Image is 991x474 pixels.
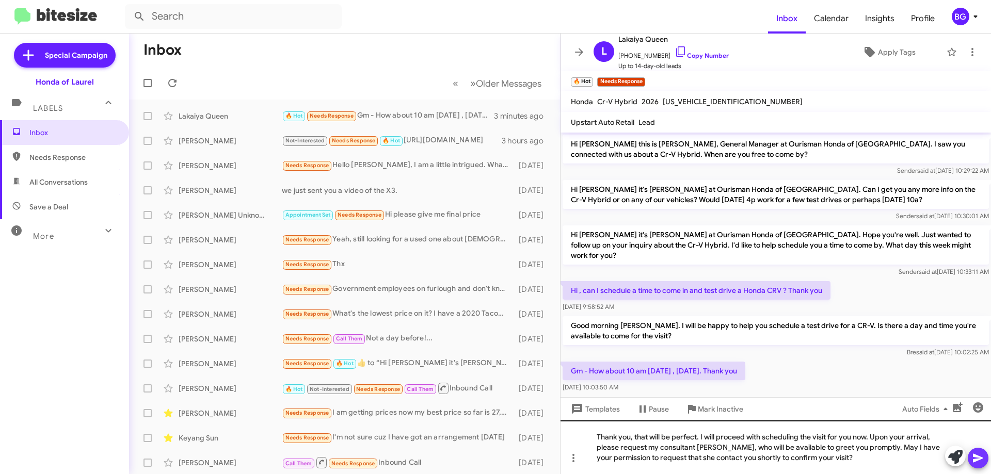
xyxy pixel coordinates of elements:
[916,212,934,220] span: said at
[310,112,354,119] span: Needs Response
[514,383,552,394] div: [DATE]
[453,77,458,90] span: «
[29,127,117,138] span: Inbox
[677,400,752,418] button: Mark Inactive
[514,309,552,319] div: [DATE]
[618,33,729,45] span: Lakaiya Queen
[179,358,282,369] div: [PERSON_NAME]
[179,309,282,319] div: [PERSON_NAME]
[356,386,400,393] span: Needs Response
[563,281,830,300] p: Hi , can I schedule a time to come in and test drive a Honda CRV ? Thank you
[563,135,989,164] p: Hi [PERSON_NAME] this is [PERSON_NAME], General Manager at Ourisman Honda of [GEOGRAPHIC_DATA]. I...
[179,433,282,443] div: Keyang Sun
[663,97,803,106] span: [US_VEHICLE_IDENTIFICATION_NUMBER]
[282,432,514,444] div: I'm not sure cuz I have got an arrangement [DATE]
[902,400,952,418] span: Auto Fields
[29,177,88,187] span: All Conversations
[282,283,514,295] div: Government employees on furlough and don't know what offers you have in place
[836,43,941,61] button: Apply Tags
[282,333,514,345] div: Not a day before!...
[179,259,282,270] div: [PERSON_NAME]
[896,212,989,220] span: Sender [DATE] 10:30:01 AM
[447,73,548,94] nav: Page navigation example
[514,160,552,171] div: [DATE]
[464,73,548,94] button: Next
[179,210,282,220] div: [PERSON_NAME] Unknown
[563,362,745,380] p: Gm - How about 10 am [DATE] , [DATE]. Thank you
[698,400,743,418] span: Mark Inactive
[285,112,303,119] span: 🔥 Hot
[282,110,494,122] div: Gm - How about 10 am [DATE] , [DATE]. Thank you
[563,383,618,391] span: [DATE] 10:03:50 AM
[597,97,637,106] span: Cr-V Hybrid
[285,162,329,169] span: Needs Response
[907,348,989,356] span: Bre [DATE] 10:02:25 AM
[903,4,943,34] a: Profile
[282,407,514,419] div: I am getting prices now my best price so far is 27,000 all in. That's tax tags everything can you...
[899,268,989,275] span: Sender [DATE] 10:33:11 AM
[917,167,935,174] span: said at
[502,136,552,146] div: 3 hours ago
[331,460,375,467] span: Needs Response
[569,400,620,418] span: Templates
[285,310,329,317] span: Needs Response
[332,137,376,144] span: Needs Response
[36,77,94,87] div: Honda of Laurel
[285,410,329,416] span: Needs Response
[563,316,989,345] p: Good morning [PERSON_NAME]. I will be happy to help you schedule a test drive for a CR-V. Is ther...
[446,73,465,94] button: Previous
[336,360,354,367] span: 🔥 Hot
[514,284,552,295] div: [DATE]
[285,460,312,467] span: Call Them
[514,358,552,369] div: [DATE]
[125,4,342,29] input: Search
[768,4,806,34] span: Inbox
[282,185,514,195] div: we just sent you a video of the X3.
[282,135,502,146] div: [URL][DOMAIN_NAME]
[285,236,329,243] span: Needs Response
[338,211,381,218] span: Needs Response
[179,284,282,295] div: [PERSON_NAME]
[514,185,552,195] div: [DATE]
[285,335,329,342] span: Needs Response
[649,400,669,418] span: Pause
[476,78,541,89] span: Older Messages
[285,261,329,268] span: Needs Response
[179,457,282,468] div: [PERSON_NAME]
[618,45,729,61] span: [PHONE_NUMBER]
[285,137,325,144] span: Not-Interested
[336,335,363,342] span: Call Them
[179,408,282,418] div: [PERSON_NAME]
[857,4,903,34] a: Insights
[952,8,969,25] div: BG
[571,97,593,106] span: Honda
[919,268,937,275] span: said at
[514,408,552,418] div: [DATE]
[563,225,989,265] p: Hi [PERSON_NAME] it's [PERSON_NAME] at Ourisman Honda of [GEOGRAPHIC_DATA]. Hope you're well. Jus...
[29,202,68,212] span: Save a Deal
[282,308,514,320] div: What's the lowest price on it? I have a 2020 Tacoma to trade
[561,420,991,474] div: Thank you, that will be perfect. I will proceed with scheduling the visit for you now. Upon your ...
[943,8,980,25] button: BG
[45,50,107,60] span: Special Campaign
[514,235,552,245] div: [DATE]
[897,167,989,174] span: Sender [DATE] 10:29:22 AM
[143,42,182,58] h1: Inbox
[514,457,552,468] div: [DATE]
[618,61,729,71] span: Up to 14-day-old leads
[563,303,614,310] span: [DATE] 9:58:52 AM
[285,286,329,292] span: Needs Response
[514,259,552,270] div: [DATE]
[285,360,329,367] span: Needs Response
[571,77,593,87] small: 🔥 Hot
[33,232,54,241] span: More
[282,382,514,395] div: Inbound Call
[628,400,677,418] button: Pause
[282,209,514,221] div: Hi please give me final price
[179,111,282,121] div: Lakaiya Queen
[638,118,655,127] span: Lead
[806,4,857,34] a: Calendar
[563,180,989,209] p: Hi [PERSON_NAME] it's [PERSON_NAME] at Ourisman Honda of [GEOGRAPHIC_DATA]. Can I get you any mor...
